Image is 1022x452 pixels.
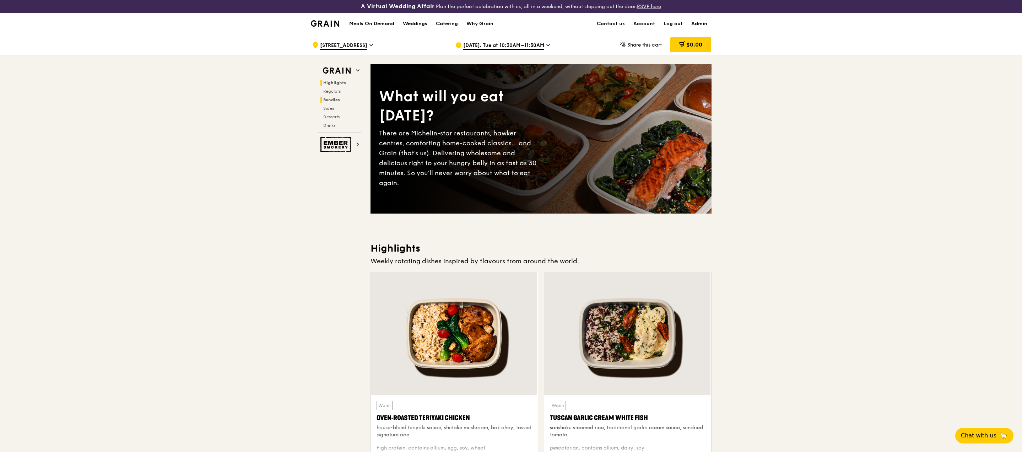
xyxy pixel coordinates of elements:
[379,87,541,125] div: What will you eat [DATE]?
[377,413,532,423] div: Oven‑Roasted Teriyaki Chicken
[687,13,712,34] a: Admin
[399,13,432,34] a: Weddings
[323,89,341,94] span: Regulars
[323,106,334,111] span: Sides
[320,42,367,50] span: [STREET_ADDRESS]
[550,445,705,452] div: pescatarian, contains allium, dairy, soy
[462,13,498,34] a: Why Grain
[593,13,629,34] a: Contact us
[686,41,702,48] span: $0.00
[377,445,532,452] div: high protein, contains allium, egg, soy, wheat
[550,413,705,423] div: Tuscan Garlic Cream White Fish
[955,428,1013,443] button: Chat with us🦙
[403,13,427,34] div: Weddings
[550,424,705,438] div: sanshoku steamed rice, traditional garlic cream sauce, sundried tomato
[361,3,434,10] h3: A Virtual Wedding Affair
[320,137,353,152] img: Ember Smokery web logo
[629,13,659,34] a: Account
[311,20,340,27] img: Grain
[550,401,566,410] div: Warm
[307,3,716,10] div: Plan the perfect celebration with us, all in a weekend, without stepping out the door.
[432,13,462,34] a: Catering
[627,42,662,48] span: Share this cart
[377,424,532,438] div: house-blend teriyaki sauce, shiitake mushroom, bok choy, tossed signature rice
[961,431,996,440] span: Chat with us
[323,97,340,102] span: Bundles
[463,42,544,50] span: [DATE], Tue at 10:30AM–11:30AM
[377,401,393,410] div: Warm
[379,128,541,188] div: There are Michelin-star restaurants, hawker centres, comforting home-cooked classics… and Grain (...
[371,256,712,266] div: Weekly rotating dishes inspired by flavours from around the world.
[323,80,346,85] span: Highlights
[466,13,493,34] div: Why Grain
[320,64,353,77] img: Grain web logo
[349,20,394,27] h1: Meals On Demand
[371,242,712,255] h3: Highlights
[436,13,458,34] div: Catering
[659,13,687,34] a: Log out
[311,12,340,34] a: GrainGrain
[323,123,335,128] span: Drinks
[637,4,661,10] a: RSVP here
[999,431,1008,440] span: 🦙
[323,114,340,119] span: Desserts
